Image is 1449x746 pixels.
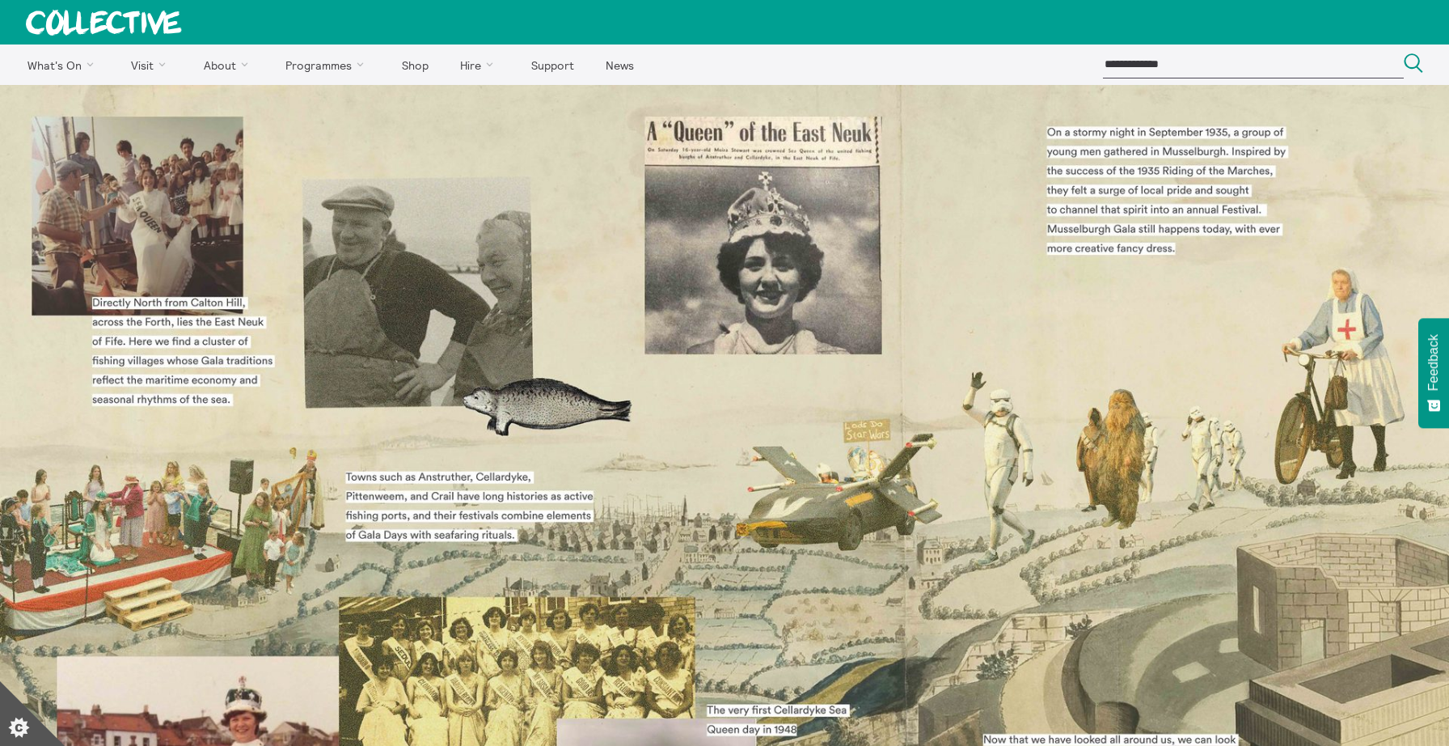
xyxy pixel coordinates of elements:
[189,45,268,85] a: About
[387,45,442,85] a: Shop
[272,45,385,85] a: Programmes
[517,45,588,85] a: Support
[446,45,514,85] a: Hire
[13,45,114,85] a: What's On
[1426,334,1441,391] span: Feedback
[591,45,648,85] a: News
[1418,318,1449,428] button: Feedback - Show survey
[117,45,187,85] a: Visit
